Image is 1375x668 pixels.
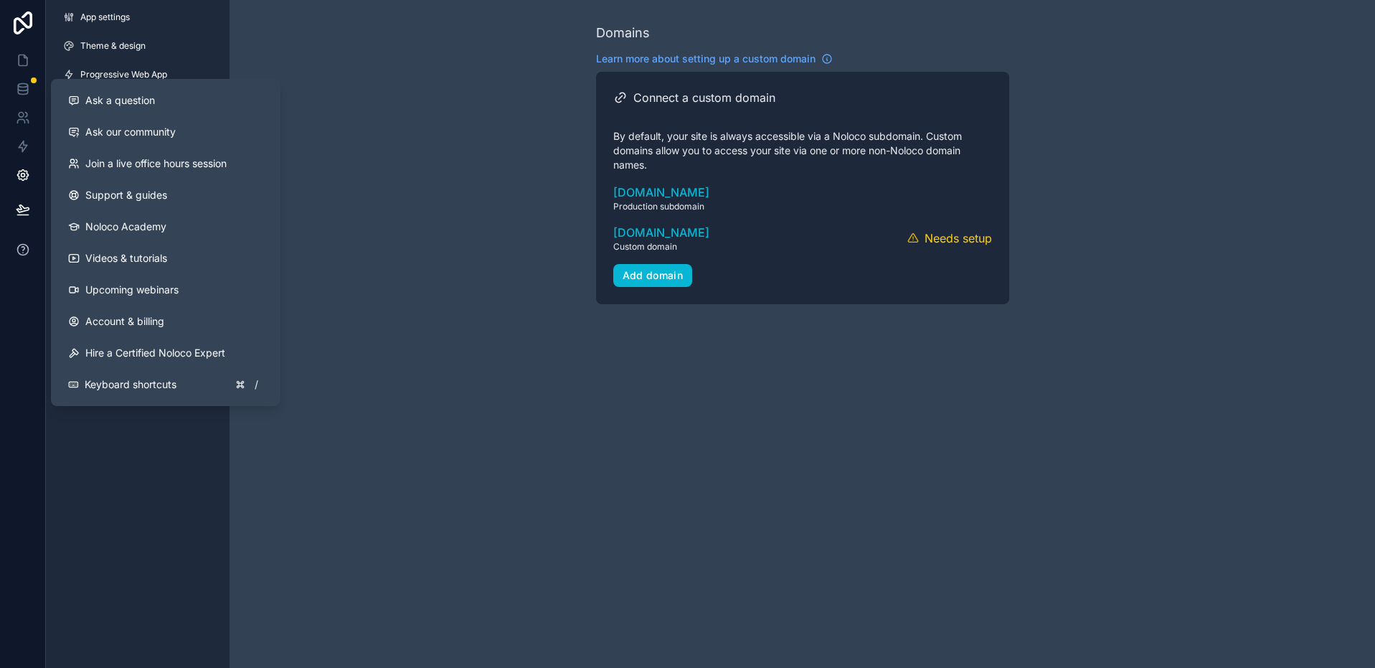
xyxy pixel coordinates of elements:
button: Hire a Certified Noloco Expert [57,337,275,369]
a: Progressive Web App [52,63,224,86]
span: Upcoming webinars [85,283,179,297]
span: Keyboard shortcuts [85,377,176,392]
span: Noloco Academy [85,220,166,234]
button: Keyboard shortcuts/ [57,369,275,400]
a: Learn more about setting up a custom domain [596,52,833,66]
span: / [250,379,262,390]
span: Videos & tutorials [85,251,167,265]
button: Add domain [613,264,693,287]
span: Support & guides [85,188,167,202]
a: Theme & design [52,34,224,57]
div: Add domain [623,269,684,282]
span: Join a live office hours session [85,156,227,171]
span: Hire a Certified Noloco Expert [85,346,225,360]
a: Noloco Academy [57,211,275,243]
span: Ask a question [85,93,155,108]
span: Learn more about setting up a custom domain [596,52,816,66]
span: Account & billing [85,314,164,329]
span: Ask our community [85,125,176,139]
span: Progressive Web App [80,69,167,80]
a: Support & guides [57,179,275,211]
span: App settings [80,11,130,23]
a: App settings [52,6,224,29]
div: Domains [596,23,650,43]
span: Custom domain [613,241,709,253]
h2: Connect a custom domain [633,89,775,106]
a: Ask our community [57,116,275,148]
button: Ask a question [57,85,275,116]
a: Videos & tutorials [57,243,275,274]
span: Theme & design [80,40,146,52]
a: Account & billing [57,306,275,337]
a: Join a live office hours session [57,148,275,179]
a: Upcoming webinars [57,274,275,306]
span: Needs setup [925,230,992,247]
a: [DOMAIN_NAME] [613,184,992,201]
p: By default, your site is always accessible via a Noloco subdomain. Custom domains allow you to ac... [613,129,992,172]
span: Production subdomain [613,201,992,212]
a: [DOMAIN_NAME] [613,224,709,241]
